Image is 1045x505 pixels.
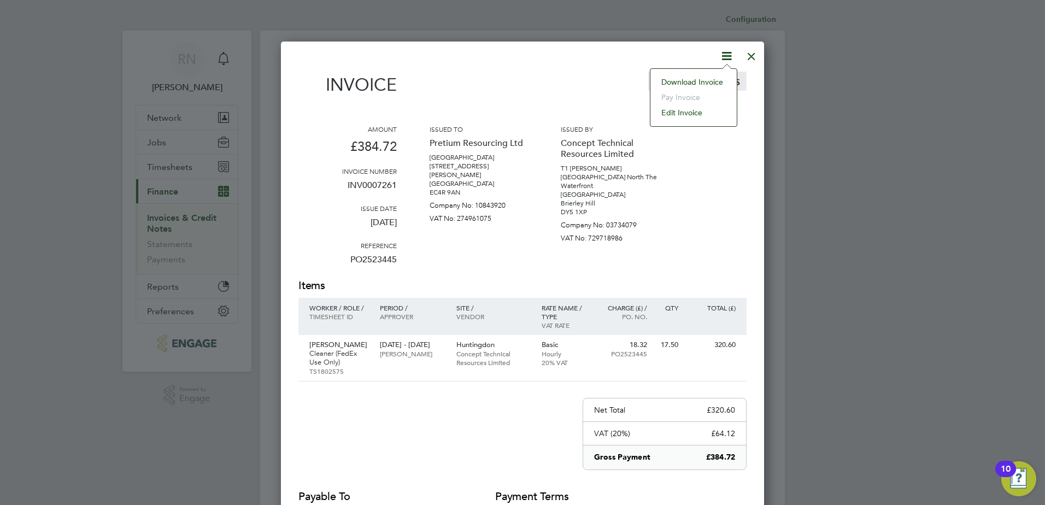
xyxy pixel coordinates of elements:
[1001,461,1036,496] button: Open Resource Center, 10 new notifications
[430,210,528,223] p: VAT No: 274961075
[561,125,659,133] h3: Issued by
[309,340,369,349] p: [PERSON_NAME]
[594,428,630,438] p: VAT (20%)
[430,188,528,197] p: EC4R 9AN
[298,175,397,204] p: INV0007261
[495,489,594,504] h2: Payment terms
[600,349,647,358] p: PO2523445
[298,125,397,133] h3: Amount
[456,349,531,367] p: Concept Technical Resources Limited
[594,405,625,415] p: Net Total
[298,74,397,95] h1: Invoice
[430,153,528,162] p: [GEOGRAPHIC_DATA]
[430,125,528,133] h3: Issued to
[456,312,531,321] p: Vendor
[1001,469,1011,483] div: 10
[648,72,747,91] img: conceptresources-logo-remittance.png
[542,340,589,349] p: Basic
[656,74,731,90] li: Download Invoice
[600,340,647,349] p: 18.32
[380,303,445,312] p: Period /
[430,197,528,210] p: Company No: 10843920
[298,213,397,241] p: [DATE]
[542,358,589,367] p: 20% VAT
[689,303,736,312] p: Total (£)
[298,489,462,504] h2: Payable to
[561,164,659,190] p: T1 [PERSON_NAME][GEOGRAPHIC_DATA] North The Waterfront
[542,349,589,358] p: Hourly
[309,367,369,375] p: TS1802575
[561,208,659,216] p: DY5 1XP
[600,312,647,321] p: Po. No.
[456,340,531,349] p: Huntingdon
[594,452,650,463] p: Gross Payment
[600,303,647,312] p: Charge (£) /
[430,179,528,188] p: [GEOGRAPHIC_DATA]
[298,250,397,278] p: PO2523445
[380,349,445,358] p: [PERSON_NAME]
[542,321,589,330] p: VAT rate
[298,204,397,213] h3: Issue date
[298,133,397,167] p: £384.72
[309,312,369,321] p: Timesheet ID
[658,340,678,349] p: 17.50
[656,90,731,105] li: Pay invoice
[380,312,445,321] p: Approver
[309,349,369,367] p: Cleaner (FedEx Use Only)
[561,133,659,164] p: Concept Technical Resources Limited
[298,278,747,293] h2: Items
[309,303,369,312] p: Worker / Role /
[430,133,528,153] p: Pretium Resourcing Ltd
[689,340,736,349] p: 320.60
[656,105,731,120] li: Edit invoice
[298,167,397,175] h3: Invoice number
[456,303,531,312] p: Site /
[561,230,659,243] p: VAT No: 729718986
[658,303,678,312] p: QTY
[542,303,589,321] p: Rate name / type
[706,452,735,463] p: £384.72
[707,405,735,415] p: £320.60
[561,199,659,208] p: Brierley Hill
[380,340,445,349] p: [DATE] - [DATE]
[430,162,528,179] p: [STREET_ADDRESS][PERSON_NAME]
[711,428,735,438] p: £64.12
[298,241,397,250] h3: Reference
[561,190,659,199] p: [GEOGRAPHIC_DATA]
[561,216,659,230] p: Company No: 03734079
